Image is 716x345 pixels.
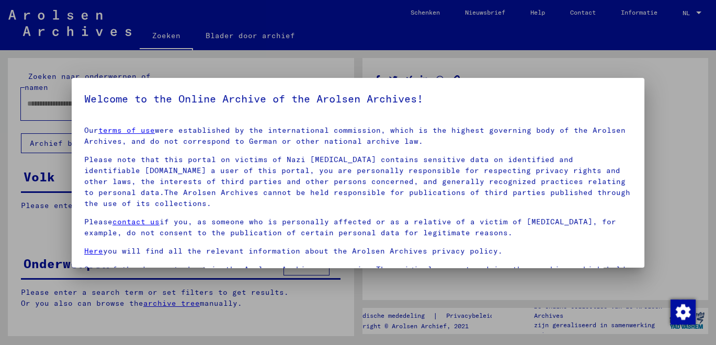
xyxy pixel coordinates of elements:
img: Toestemming wijzigen [670,300,696,325]
p: you will find all the relevant information about the Arolsen Archives privacy policy. [84,246,632,257]
p: Our were established by the international commission, which is the highest governing body of the ... [84,125,632,147]
div: Toestemming wijzigen [670,299,695,324]
p: Some of the documents kept in the Arolsen Archives are copies.The originals are stored in other a... [84,264,632,297]
a: Here [84,246,103,256]
p: Please if you, as someone who is personally affected or as a relative of a victim of [MEDICAL_DAT... [84,216,632,238]
a: contact us [112,217,160,226]
h5: Welcome to the Online Archive of the Arolsen Archives! [84,90,632,107]
a: terms of use [98,125,155,135]
p: Please note that this portal on victims of Nazi [MEDICAL_DATA] contains sensitive data on identif... [84,154,632,209]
